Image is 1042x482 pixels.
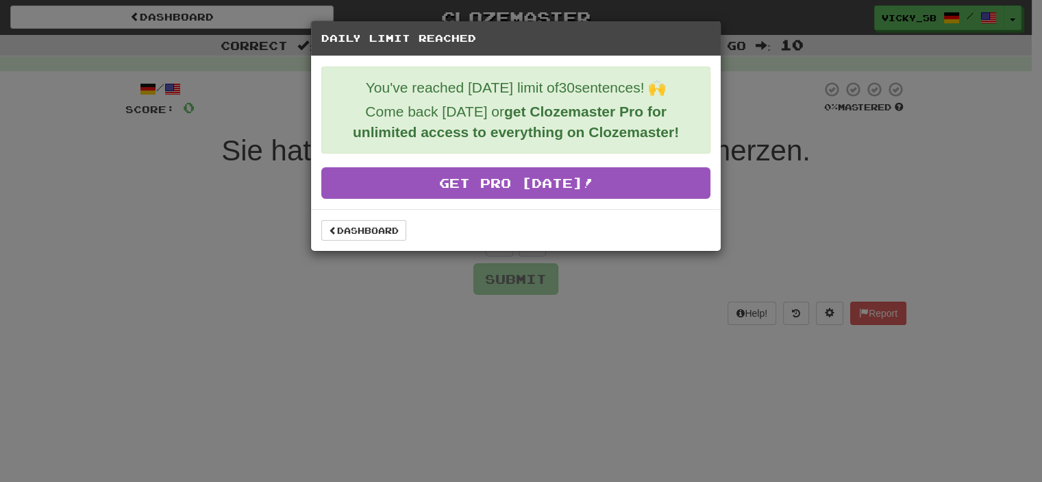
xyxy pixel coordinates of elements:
[353,104,679,140] strong: get Clozemaster Pro for unlimited access to everything on Clozemaster!
[321,167,710,199] a: Get Pro [DATE]!
[332,101,699,143] p: Come back [DATE] or
[321,220,406,241] a: Dashboard
[332,77,699,98] p: You've reached [DATE] limit of 30 sentences! 🙌
[321,32,710,45] h5: Daily Limit Reached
